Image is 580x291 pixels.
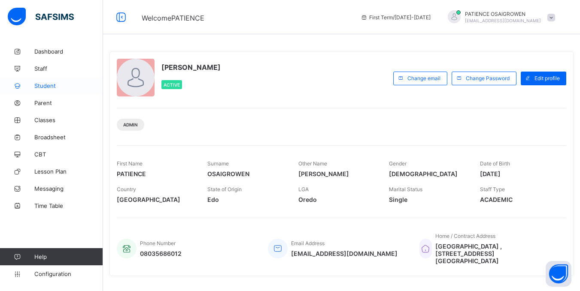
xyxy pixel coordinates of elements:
[207,170,285,177] span: OSAIGROWEN
[34,134,103,141] span: Broadsheet
[34,202,103,209] span: Time Table
[389,170,467,177] span: [DEMOGRAPHIC_DATA]
[435,243,558,264] span: [GEOGRAPHIC_DATA] , [STREET_ADDRESS][GEOGRAPHIC_DATA]
[291,250,398,257] span: [EMAIL_ADDRESS][DOMAIN_NAME]
[298,196,376,203] span: Oredo
[465,11,541,17] span: PATIENCE OSAIGROWEN
[8,8,74,26] img: safsims
[207,186,242,192] span: State of Origin
[117,196,194,203] span: [GEOGRAPHIC_DATA]
[389,160,407,167] span: Gender
[34,99,103,106] span: Parent
[480,160,510,167] span: Date of Birth
[407,75,440,81] span: Change email
[117,170,194,177] span: PATIENCE
[298,170,376,177] span: [PERSON_NAME]
[361,14,431,21] span: session/term information
[389,196,467,203] span: Single
[34,253,103,260] span: Help
[298,160,327,167] span: Other Name
[34,65,103,72] span: Staff
[546,261,571,287] button: Open asap
[117,186,136,192] span: Country
[34,185,103,192] span: Messaging
[142,14,204,22] span: Welcome PATIENCE
[435,233,495,239] span: Home / Contract Address
[534,75,560,81] span: Edit profile
[140,250,182,257] span: 08035686012
[123,122,138,127] span: Admin
[480,196,558,203] span: ACADEMIC
[298,186,309,192] span: LGA
[207,160,229,167] span: Surname
[439,10,559,24] div: PATIENCEOSAIGROWEN
[34,48,103,55] span: Dashboard
[34,117,103,123] span: Classes
[207,196,285,203] span: Edo
[117,160,143,167] span: First Name
[466,75,510,81] span: Change Password
[34,270,103,277] span: Configuration
[465,18,541,23] span: [EMAIL_ADDRESS][DOMAIN_NAME]
[34,151,103,158] span: CBT
[480,186,505,192] span: Staff Type
[161,63,221,72] span: [PERSON_NAME]
[389,186,422,192] span: Marital Status
[480,170,558,177] span: [DATE]
[164,82,180,87] span: Active
[34,82,103,89] span: Student
[34,168,103,175] span: Lesson Plan
[291,240,325,246] span: Email Address
[140,240,176,246] span: Phone Number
